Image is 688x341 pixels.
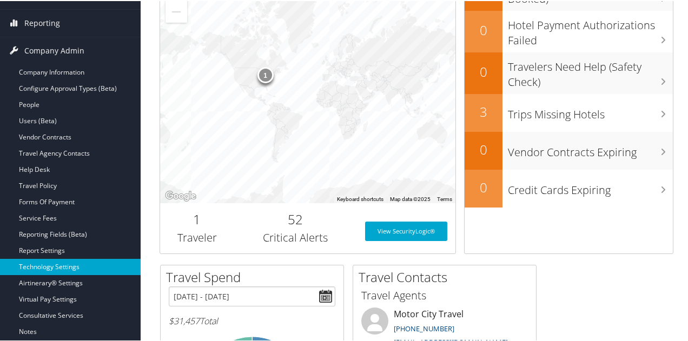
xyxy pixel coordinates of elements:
[163,188,199,202] img: Google
[242,229,348,244] h3: Critical Alerts
[168,209,226,228] h2: 1
[394,323,454,332] a: [PHONE_NUMBER]
[437,195,452,201] a: Terms
[359,267,536,285] h2: Travel Contacts
[465,51,673,93] a: 0Travelers Need Help (Safety Check)
[361,287,528,302] h3: Travel Agents
[168,229,226,244] h3: Traveler
[242,209,348,228] h2: 52
[166,267,343,285] h2: Travel Spend
[465,177,502,196] h2: 0
[465,131,673,169] a: 0Vendor Contracts Expiring
[365,220,447,240] a: View SecurityLogic®
[508,138,673,159] h3: Vendor Contracts Expiring
[465,93,673,131] a: 3Trips Missing Hotels
[508,11,673,47] h3: Hotel Payment Authorizations Failed
[508,53,673,89] h3: Travelers Need Help (Safety Check)
[508,101,673,121] h3: Trips Missing Hotels
[465,10,673,51] a: 0Hotel Payment Authorizations Failed
[508,176,673,197] h3: Credit Cards Expiring
[257,66,274,82] div: 1
[169,314,335,326] h6: Total
[337,195,383,202] button: Keyboard shortcuts
[465,139,502,158] h2: 0
[163,188,199,202] a: Open this area in Google Maps (opens a new window)
[169,314,200,326] span: $31,457
[390,195,431,201] span: Map data ©2025
[465,102,502,120] h2: 3
[465,62,502,80] h2: 0
[24,9,60,36] span: Reporting
[465,20,502,38] h2: 0
[24,36,84,63] span: Company Admin
[465,169,673,206] a: 0Credit Cards Expiring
